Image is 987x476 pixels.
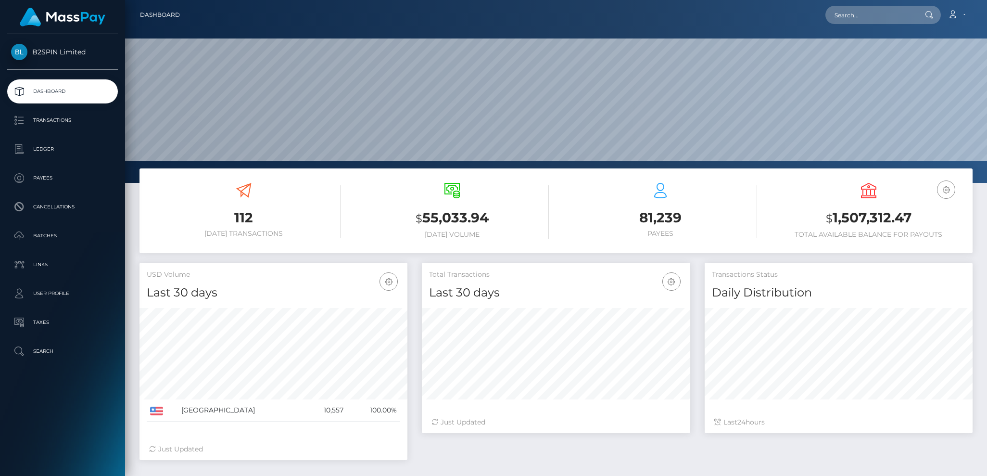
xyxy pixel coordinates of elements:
img: B2SPIN Limited [11,44,27,60]
small: $ [416,212,422,225]
h4: Last 30 days [429,284,683,301]
p: Transactions [11,113,114,128]
p: Batches [11,229,114,243]
h5: USD Volume [147,270,400,280]
a: Links [7,253,118,277]
div: Last hours [714,417,963,427]
p: Payees [11,171,114,185]
td: [GEOGRAPHIC_DATA] [178,399,305,422]
input: Search... [825,6,916,24]
td: 100.00% [347,399,400,422]
a: Transactions [7,108,118,132]
a: Ledger [7,137,118,161]
p: Taxes [11,315,114,330]
a: Cancellations [7,195,118,219]
h3: 81,239 [563,208,757,227]
h4: Last 30 days [147,284,400,301]
a: Batches [7,224,118,248]
span: B2SPIN Limited [7,48,118,56]
a: Search [7,339,118,363]
img: MassPay Logo [20,8,105,26]
h4: Daily Distribution [712,284,965,301]
a: Payees [7,166,118,190]
h6: Total Available Balance for Payouts [772,231,965,239]
p: Ledger [11,142,114,156]
p: Dashboard [11,84,114,99]
h5: Total Transactions [429,270,683,280]
a: User Profile [7,282,118,306]
p: Links [11,257,114,272]
h3: 112 [147,208,341,227]
h3: 55,033.94 [355,208,549,228]
p: Search [11,344,114,359]
h6: [DATE] Transactions [147,230,341,238]
h5: Transactions Status [712,270,965,280]
a: Dashboard [7,79,118,103]
span: 24 [737,418,746,426]
div: Just Updated [431,417,680,427]
p: User Profile [11,286,114,301]
div: Just Updated [149,444,398,454]
small: $ [826,212,833,225]
h6: [DATE] Volume [355,231,549,239]
h3: 1,507,312.47 [772,208,965,228]
img: US.png [150,407,163,415]
a: Dashboard [140,5,180,25]
p: Cancellations [11,200,114,214]
a: Taxes [7,310,118,334]
td: 10,557 [305,399,347,422]
h6: Payees [563,230,757,238]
